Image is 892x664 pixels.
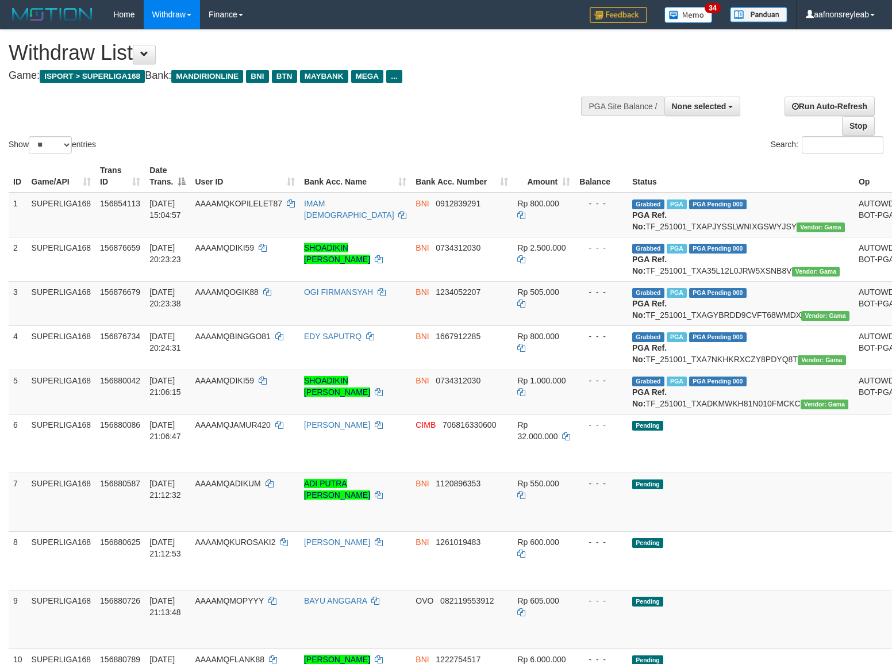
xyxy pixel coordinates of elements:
[27,473,96,531] td: SUPERLIGA168
[149,243,181,264] span: [DATE] 20:23:23
[517,376,566,385] span: Rp 1.000.000
[27,414,96,473] td: SUPERLIGA168
[416,199,429,208] span: BNI
[628,237,854,281] td: TF_251001_TXA35L12L0JRW5XSNB8V
[416,332,429,341] span: BNI
[517,332,559,341] span: Rp 800.000
[27,237,96,281] td: SUPERLIGA168
[416,376,429,385] span: BNI
[579,242,623,254] div: - - -
[100,538,140,547] span: 156880625
[667,332,687,342] span: Marked by aafsoycanthlai
[798,355,846,365] span: Vendor URL: https://trx31.1velocity.biz
[590,7,647,23] img: Feedback.jpg
[440,596,494,605] span: Copy 082119553912 to clipboard
[100,376,140,385] span: 156880042
[664,97,741,116] button: None selected
[190,160,299,193] th: User ID: activate to sort column ascending
[304,243,370,264] a: SHOADIKIN [PERSON_NAME]
[632,479,663,489] span: Pending
[416,420,436,429] span: CIMB
[27,325,96,370] td: SUPERLIGA168
[416,243,429,252] span: BNI
[9,136,96,153] label: Show entries
[632,597,663,607] span: Pending
[9,590,27,648] td: 9
[579,536,623,548] div: - - -
[100,479,140,488] span: 156880587
[304,596,367,605] a: BAYU ANGGARA
[436,287,480,297] span: Copy 1234052207 to clipboard
[581,97,664,116] div: PGA Site Balance /
[195,199,282,208] span: AAAAMQKOPILELET87
[304,287,373,297] a: OGI FIRMANSYAH
[195,596,264,605] span: AAAAMQMOPYYY
[411,160,513,193] th: Bank Acc. Number: activate to sort column ascending
[632,255,667,275] b: PGA Ref. No:
[579,286,623,298] div: - - -
[436,479,480,488] span: Copy 1120896353 to clipboard
[195,420,270,429] span: AAAAMQJAMUR420
[797,222,845,232] span: Vendor URL: https://trx31.1velocity.biz
[100,199,140,208] span: 156854113
[628,325,854,370] td: TF_251001_TXA7NKHKRXCZY8PDYQ8T
[632,210,667,231] b: PGA Ref. No:
[632,421,663,431] span: Pending
[575,160,628,193] th: Balance
[351,70,384,83] span: MEGA
[9,281,27,325] td: 3
[304,376,370,397] a: SHOADIKIN [PERSON_NAME]
[149,420,181,441] span: [DATE] 21:06:47
[9,414,27,473] td: 6
[9,70,583,82] h4: Game: Bank:
[9,41,583,64] h1: Withdraw List
[100,332,140,341] span: 156876734
[149,332,181,352] span: [DATE] 20:24:31
[195,332,270,341] span: AAAAMQBINGGO81
[27,370,96,414] td: SUPERLIGA168
[667,288,687,298] span: Marked by aafsoycanthlai
[9,473,27,531] td: 7
[632,299,667,320] b: PGA Ref. No:
[628,281,854,325] td: TF_251001_TXAGYBRDD9CVFT68WMDX
[436,376,480,385] span: Copy 0734312030 to clipboard
[632,387,667,408] b: PGA Ref. No:
[579,198,623,209] div: - - -
[579,375,623,386] div: - - -
[689,377,747,386] span: PGA Pending
[171,70,243,83] span: MANDIRIONLINE
[304,332,362,341] a: EDY SAPUTRQ
[436,655,480,664] span: Copy 1222754517 to clipboard
[416,479,429,488] span: BNI
[579,595,623,607] div: - - -
[149,596,181,617] span: [DATE] 21:13:48
[689,332,747,342] span: PGA Pending
[436,538,480,547] span: Copy 1261019483 to clipboard
[9,370,27,414] td: 5
[9,193,27,237] td: 1
[730,7,787,22] img: panduan.png
[517,420,557,441] span: Rp 32.000.000
[9,160,27,193] th: ID
[27,160,96,193] th: Game/API: activate to sort column ascending
[436,332,480,341] span: Copy 1667912285 to clipboard
[436,243,480,252] span: Copy 0734312030 to clipboard
[100,420,140,429] span: 156880086
[579,478,623,489] div: - - -
[667,199,687,209] span: Marked by aafchhiseyha
[802,136,883,153] input: Search:
[632,343,667,364] b: PGA Ref. No:
[100,287,140,297] span: 156876679
[672,102,726,111] span: None selected
[689,244,747,254] span: PGA Pending
[517,287,559,297] span: Rp 505.000
[95,160,145,193] th: Trans ID: activate to sort column ascending
[27,531,96,590] td: SUPERLIGA168
[632,288,664,298] span: Grabbed
[9,325,27,370] td: 4
[149,538,181,558] span: [DATE] 21:12:53
[27,193,96,237] td: SUPERLIGA168
[386,70,402,83] span: ...
[517,199,559,208] span: Rp 800.000
[100,243,140,252] span: 156876659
